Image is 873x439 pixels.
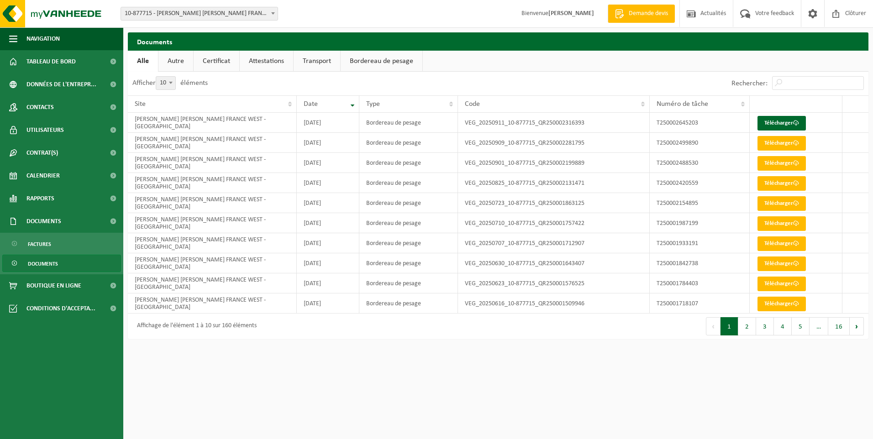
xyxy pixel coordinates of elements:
[757,216,806,231] a: Télécharger
[28,255,58,272] span: Documents
[359,293,458,314] td: Bordereau de pesage
[128,51,158,72] a: Alle
[608,5,675,23] a: Demande devis
[458,253,650,273] td: VEG_20250630_10-877715_QR250001643407
[458,293,650,314] td: VEG_20250616_10-877715_QR250001509946
[458,233,650,253] td: VEG_20250707_10-877715_QR250001712907
[774,317,792,335] button: 4
[359,113,458,133] td: Bordereau de pesage
[2,255,121,272] a: Documents
[297,133,359,153] td: [DATE]
[297,193,359,213] td: [DATE]
[359,213,458,233] td: Bordereau de pesage
[26,187,54,210] span: Rapports
[458,133,650,153] td: VEG_20250909_10-877715_QR250002281795
[128,213,297,233] td: [PERSON_NAME] [PERSON_NAME] FRANCE WEST - [GEOGRAPHIC_DATA]
[26,274,81,297] span: Boutique en ligne
[128,273,297,293] td: [PERSON_NAME] [PERSON_NAME] FRANCE WEST - [GEOGRAPHIC_DATA]
[757,116,806,131] a: Télécharger
[128,193,297,213] td: [PERSON_NAME] [PERSON_NAME] FRANCE WEST - [GEOGRAPHIC_DATA]
[26,96,54,119] span: Contacts
[458,193,650,213] td: VEG_20250723_10-877715_QR250001863125
[297,293,359,314] td: [DATE]
[240,51,293,72] a: Attestations
[458,173,650,193] td: VEG_20250825_10-877715_QR250002131471
[650,293,750,314] td: T250001718107
[26,297,95,320] span: Conditions d'accepta...
[738,317,756,335] button: 2
[650,233,750,253] td: T250001933191
[156,76,176,90] span: 10
[458,113,650,133] td: VEG_20250911_10-877715_QR250002316393
[2,235,121,252] a: Factures
[720,317,738,335] button: 1
[650,113,750,133] td: T250002645203
[26,73,96,96] span: Données de l'entrepr...
[26,50,76,73] span: Tableau de bord
[757,196,806,211] a: Télécharger
[757,297,806,311] a: Télécharger
[297,273,359,293] td: [DATE]
[26,119,64,141] span: Utilisateurs
[128,153,297,173] td: [PERSON_NAME] [PERSON_NAME] FRANCE WEST - [GEOGRAPHIC_DATA]
[757,277,806,291] a: Télécharger
[156,77,175,89] span: 10
[297,253,359,273] td: [DATE]
[366,100,380,108] span: Type
[297,153,359,173] td: [DATE]
[158,51,193,72] a: Autre
[128,253,297,273] td: [PERSON_NAME] [PERSON_NAME] FRANCE WEST - [GEOGRAPHIC_DATA]
[650,273,750,293] td: T250001784403
[128,233,297,253] td: [PERSON_NAME] [PERSON_NAME] FRANCE WEST - [GEOGRAPHIC_DATA]
[26,210,61,233] span: Documents
[297,233,359,253] td: [DATE]
[294,51,340,72] a: Transport
[121,7,278,21] span: 10-877715 - ADLER PELZER FRANCE WEST - MORNAC
[359,193,458,213] td: Bordereau de pesage
[135,100,146,108] span: Site
[650,133,750,153] td: T250002499890
[359,153,458,173] td: Bordereau de pesage
[731,80,768,87] label: Rechercher:
[458,273,650,293] td: VEG_20250623_10-877715_QR250001576525
[128,32,868,50] h2: Documents
[359,233,458,253] td: Bordereau de pesage
[757,156,806,171] a: Télécharger
[548,10,594,17] strong: [PERSON_NAME]
[757,136,806,151] a: Télécharger
[128,133,297,153] td: [PERSON_NAME] [PERSON_NAME] FRANCE WEST - [GEOGRAPHIC_DATA]
[757,176,806,191] a: Télécharger
[26,141,58,164] span: Contrat(s)
[359,253,458,273] td: Bordereau de pesage
[28,235,51,253] span: Factures
[650,253,750,273] td: T250001842738
[132,318,257,334] div: Affichage de l'élément 1 à 10 sur 160 éléments
[304,100,318,108] span: Date
[297,213,359,233] td: [DATE]
[650,193,750,213] td: T250002154895
[650,153,750,173] td: T250002488530
[359,133,458,153] td: Bordereau de pesage
[757,256,806,271] a: Télécharger
[792,317,810,335] button: 5
[128,113,297,133] td: [PERSON_NAME] [PERSON_NAME] FRANCE WEST - [GEOGRAPHIC_DATA]
[297,173,359,193] td: [DATE]
[756,317,774,335] button: 3
[706,317,720,335] button: Previous
[810,317,828,335] span: …
[458,153,650,173] td: VEG_20250901_10-877715_QR250002199889
[194,51,239,72] a: Certificat
[121,7,278,20] span: 10-877715 - ADLER PELZER FRANCE WEST - MORNAC
[650,213,750,233] td: T250001987199
[465,100,480,108] span: Code
[128,293,297,314] td: [PERSON_NAME] [PERSON_NAME] FRANCE WEST - [GEOGRAPHIC_DATA]
[757,236,806,251] a: Télécharger
[132,79,208,87] label: Afficher éléments
[650,173,750,193] td: T250002420559
[626,9,670,18] span: Demande devis
[359,173,458,193] td: Bordereau de pesage
[341,51,422,72] a: Bordereau de pesage
[128,173,297,193] td: [PERSON_NAME] [PERSON_NAME] FRANCE WEST - [GEOGRAPHIC_DATA]
[458,213,650,233] td: VEG_20250710_10-877715_QR250001757422
[657,100,708,108] span: Numéro de tâche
